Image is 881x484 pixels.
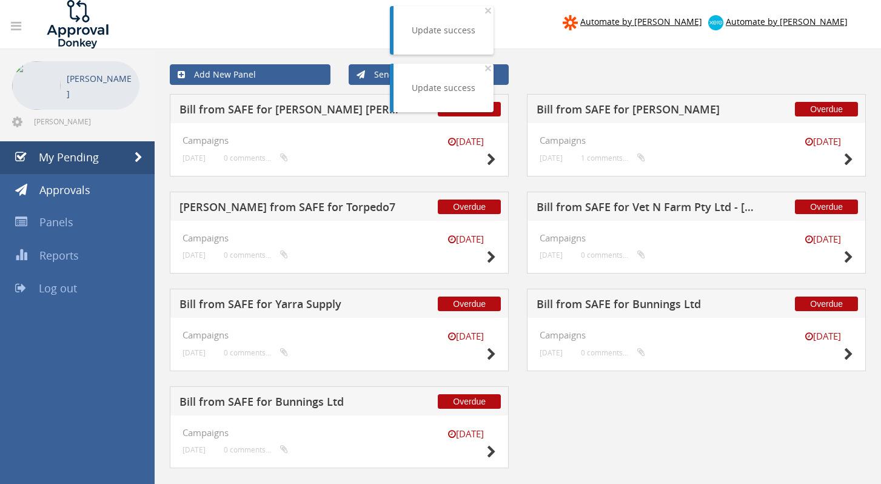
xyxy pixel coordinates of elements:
h4: Campaigns [540,233,853,243]
small: 1 comments... [581,153,645,163]
span: Overdue [438,394,501,409]
h4: Campaigns [540,135,853,146]
small: [DATE] [435,330,496,343]
img: xero-logo.png [708,15,723,30]
h5: Bill from SAFE for Vet N Farm Pty Ltd - [DOMAIN_NAME] [537,201,760,217]
span: Automate by [PERSON_NAME] [580,16,702,27]
h4: Campaigns [540,330,853,340]
small: [DATE] [540,348,563,357]
h4: Campaigns [183,428,496,438]
span: Overdue [795,102,858,116]
small: [DATE] [792,330,853,343]
small: [DATE] [792,233,853,246]
span: Overdue [438,200,501,214]
small: 0 comments... [581,348,645,357]
small: [DATE] [435,135,496,148]
small: [DATE] [435,233,496,246]
span: Automate by [PERSON_NAME] [726,16,848,27]
small: [DATE] [183,348,206,357]
small: [DATE] [183,250,206,260]
span: My Pending [39,150,99,164]
span: × [484,59,492,76]
small: [DATE] [183,445,206,454]
span: Reports [39,248,79,263]
h5: Bill from SAFE for Bunnings Ltd [179,396,403,411]
h5: Bill from SAFE for [PERSON_NAME] [537,104,760,119]
small: 0 comments... [224,250,288,260]
small: [DATE] [183,153,206,163]
small: 0 comments... [224,348,288,357]
h4: Campaigns [183,330,496,340]
small: [DATE] [540,250,563,260]
img: zapier-logomark.png [563,15,578,30]
p: [PERSON_NAME] [67,71,133,101]
small: 0 comments... [224,153,288,163]
span: Panels [39,215,73,229]
h5: Bill from SAFE for [PERSON_NAME] [PERSON_NAME] Limited [179,104,403,119]
h5: [PERSON_NAME] from SAFE for Torpedo7 [179,201,403,217]
small: 0 comments... [581,250,645,260]
span: Overdue [438,297,501,311]
h5: Bill from SAFE for Yarra Supply [179,298,403,314]
div: Update success [412,24,475,36]
h4: Campaigns [183,233,496,243]
small: [DATE] [540,153,563,163]
a: Add New Panel [170,64,330,85]
div: Update success [412,82,475,94]
a: Send New Approval [349,64,509,85]
small: [DATE] [792,135,853,148]
h4: Campaigns [183,135,496,146]
span: Overdue [795,297,858,311]
small: 0 comments... [224,445,288,454]
span: Approvals [39,183,90,197]
span: × [484,2,492,19]
small: [DATE] [435,428,496,440]
span: [PERSON_NAME][EMAIL_ADDRESS][DOMAIN_NAME] [34,116,137,126]
span: Overdue [795,200,858,214]
span: Log out [39,281,77,295]
h5: Bill from SAFE for Bunnings Ltd [537,298,760,314]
